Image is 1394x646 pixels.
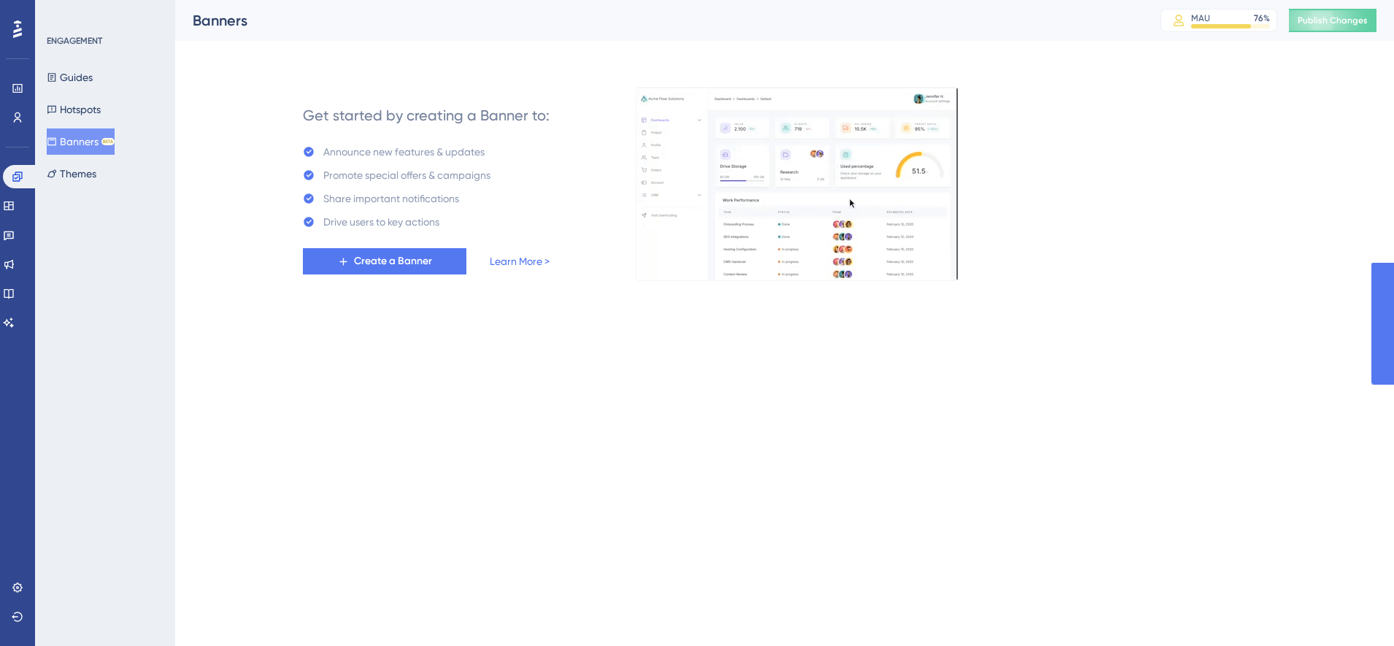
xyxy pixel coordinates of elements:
[47,128,115,155] button: BannersBETA
[1298,15,1368,26] span: Publish Changes
[47,64,93,91] button: Guides
[1333,588,1376,632] iframe: UserGuiding AI Assistant Launcher
[303,105,550,126] div: Get started by creating a Banner to:
[1191,12,1210,24] div: MAU
[323,213,439,231] div: Drive users to key actions
[490,253,550,270] a: Learn More >
[1289,9,1376,32] button: Publish Changes
[323,143,485,161] div: Announce new features & updates
[1254,12,1270,24] div: 76 %
[354,253,432,270] span: Create a Banner
[636,87,958,281] img: 529d90adb73e879a594bca603b874522.gif
[193,10,1124,31] div: Banners
[47,96,101,123] button: Hotspots
[323,166,490,184] div: Promote special offers & campaigns
[47,161,96,187] button: Themes
[303,248,466,274] button: Create a Banner
[323,190,459,207] div: Share important notifications
[101,138,115,145] div: BETA
[47,35,102,47] div: ENGAGEMENT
